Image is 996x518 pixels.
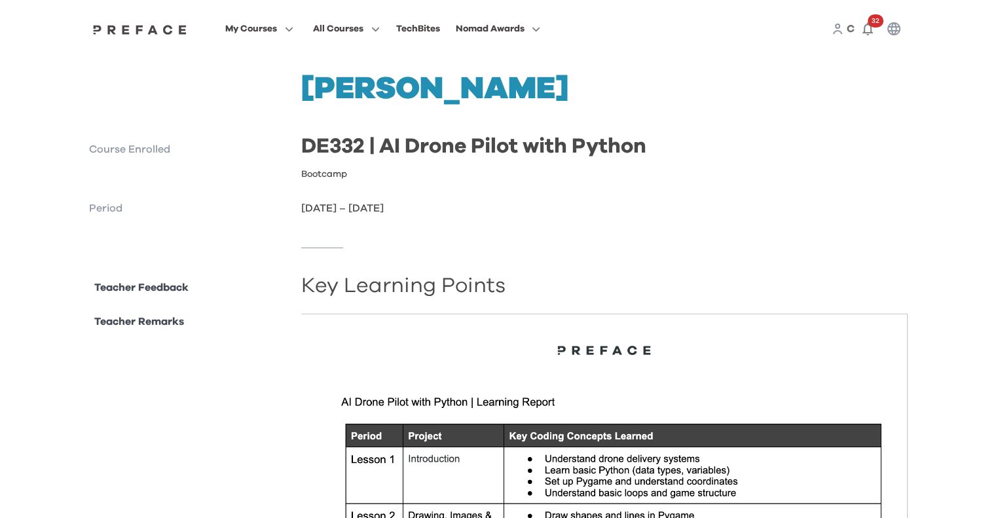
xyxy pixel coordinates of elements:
[313,21,363,37] span: All Courses
[455,21,524,37] span: Nomad Awards
[309,20,384,37] button: All Courses
[847,21,855,37] a: C
[90,24,191,34] a: Preface Logo
[225,21,277,37] span: My Courses
[301,73,908,105] h1: [PERSON_NAME]
[396,21,439,37] div: TechBites
[301,136,908,157] h2: DE332 | AI Drone Pilot with Python
[89,141,291,157] p: Course Enrolled
[301,280,908,293] h2: Key Learning Points
[451,20,544,37] button: Nomad Awards
[301,168,347,181] p: Bootcamp
[89,200,291,216] p: Period
[847,24,855,34] span: C
[301,200,908,216] p: [DATE] – [DATE]
[94,280,189,295] p: Teacher Feedback
[94,314,184,329] p: Teacher Remarks
[868,14,883,28] span: 32
[855,16,881,42] button: 32
[221,20,297,37] button: My Courses
[90,24,191,35] img: Preface Logo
